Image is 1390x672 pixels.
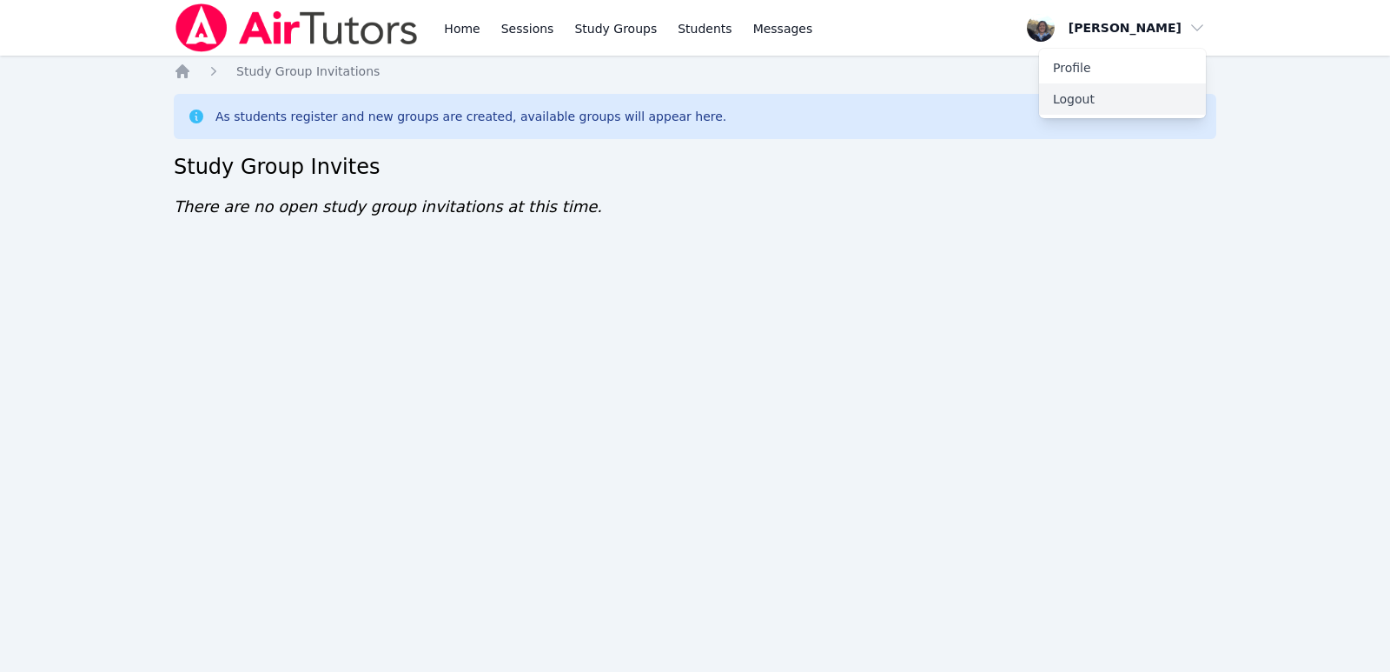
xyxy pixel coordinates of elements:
[174,63,1216,80] nav: Breadcrumb
[215,108,726,125] div: As students register and new groups are created, available groups will appear here.
[174,197,602,216] span: There are no open study group invitations at this time.
[236,63,380,80] a: Study Group Invitations
[753,20,813,37] span: Messages
[174,153,1216,181] h2: Study Group Invites
[1039,83,1206,115] button: Logout
[1039,52,1206,83] a: Profile
[236,64,380,78] span: Study Group Invitations
[174,3,420,52] img: Air Tutors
